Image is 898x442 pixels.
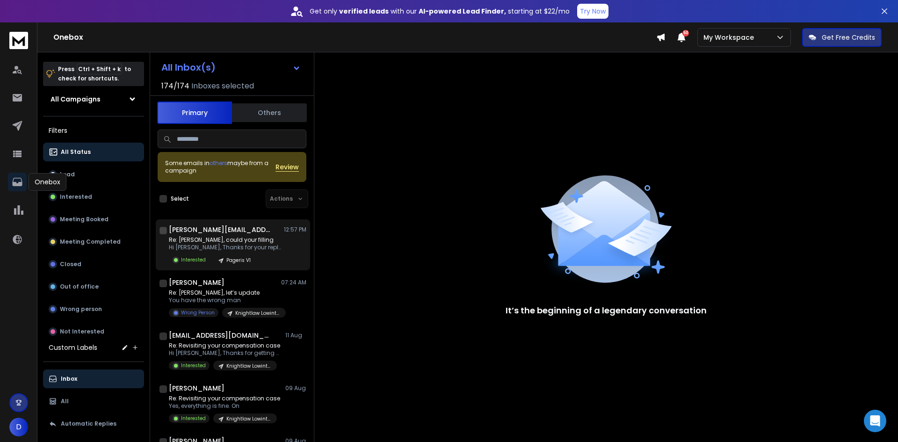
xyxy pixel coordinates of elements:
h3: Custom Labels [49,343,97,352]
p: 09 Aug [285,384,306,392]
div: Onebox [29,173,66,191]
button: Primary [157,101,232,124]
p: You have the wrong man [169,297,281,304]
p: Pageris V1 [226,257,251,264]
p: Lead [60,171,75,178]
p: It’s the beginning of a legendary conversation [506,304,707,317]
h1: [EMAIL_ADDRESS][DOMAIN_NAME] [169,331,272,340]
h1: [PERSON_NAME] [169,384,224,393]
p: 12:57 PM [284,226,306,233]
p: Meeting Completed [60,238,121,246]
p: Get only with our starting at $22/mo [310,7,570,16]
h1: Onebox [53,32,656,43]
p: All [61,398,69,405]
button: Get Free Credits [802,28,882,47]
button: Inbox [43,370,144,388]
button: Closed [43,255,144,274]
p: My Workspace [703,33,758,42]
button: Not Interested [43,322,144,341]
p: Try Now [580,7,606,16]
h1: [PERSON_NAME][EMAIL_ADDRESS][DOMAIN_NAME] [169,225,272,234]
img: logo [9,32,28,49]
label: Select [171,195,189,203]
strong: verified leads [339,7,389,16]
p: Wrong person [60,305,102,313]
p: Get Free Credits [822,33,875,42]
button: Out of office [43,277,144,296]
button: Interested [43,188,144,206]
p: Closed [60,261,81,268]
h3: Inboxes selected [191,80,254,92]
p: Press to check for shortcuts. [58,65,131,83]
button: D [9,418,28,436]
button: Try Now [577,4,608,19]
span: 50 [682,30,689,36]
p: Wrong Person [181,309,215,316]
p: Re: [PERSON_NAME], could your filling [169,236,281,244]
div: Open Intercom Messenger [864,410,886,432]
p: Re: [PERSON_NAME], let’s update [169,289,281,297]
p: Knightlaw Lowintent leads [226,415,271,422]
strong: AI-powered Lead Finder, [419,7,506,16]
p: Interested [181,415,206,422]
p: Knightlaw Lowintent leads [235,310,280,317]
button: Review [275,162,299,172]
p: Hi [PERSON_NAME], Thanks for your reply, You [169,244,281,251]
button: All Campaigns [43,90,144,109]
p: Out of office [60,283,99,290]
button: All Status [43,143,144,161]
p: Re: Revisiting your compensation case [169,395,280,402]
h1: All Inbox(s) [161,63,216,72]
p: Interested [181,256,206,263]
button: All Inbox(s) [154,58,308,77]
p: 11 Aug [285,332,306,339]
span: 174 / 174 [161,80,189,92]
p: Interested [181,362,206,369]
p: Yes, everything is fine. On [169,402,280,410]
p: Not Interested [60,328,104,335]
button: Wrong person [43,300,144,319]
p: Re: Revisiting your compensation case [169,342,281,349]
div: Some emails in maybe from a campaign [165,159,275,174]
p: Knightlaw Lowintent leads [226,362,271,370]
p: Interested [60,193,92,201]
button: Meeting Completed [43,232,144,251]
button: Meeting Booked [43,210,144,229]
h3: Filters [43,124,144,137]
p: All Status [61,148,91,156]
button: All [43,392,144,411]
p: Inbox [61,375,77,383]
h1: All Campaigns [51,94,101,104]
p: Hi [PERSON_NAME], Thanks for getting back [169,349,281,357]
button: Lead [43,165,144,184]
p: 07:24 AM [281,279,306,286]
button: Automatic Replies [43,414,144,433]
p: Automatic Replies [61,420,116,428]
p: Meeting Booked [60,216,109,223]
span: Ctrl + Shift + k [77,64,122,74]
span: others [210,159,227,167]
button: Others [232,102,307,123]
h1: [PERSON_NAME] [169,278,224,287]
